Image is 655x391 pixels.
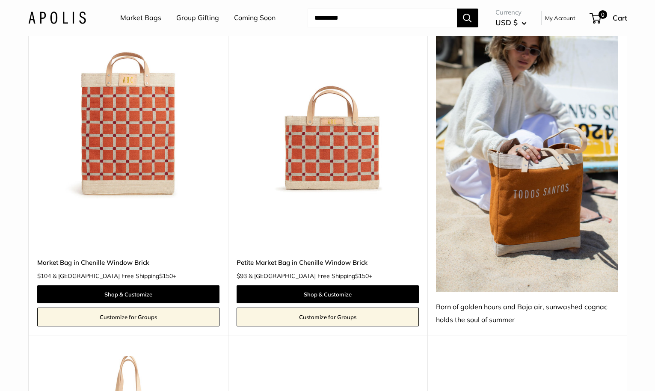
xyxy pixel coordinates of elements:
button: Search [457,9,478,27]
img: Petite Market Bag in Chenille Window Brick [237,16,419,198]
a: Customize for Groups [237,308,419,326]
a: Coming Soon [234,12,276,24]
span: Currency [495,6,527,18]
span: $150 [159,272,173,280]
span: $93 [237,272,247,280]
a: Market Bag in Chenille Window BrickMarket Bag in Chenille Window Brick [37,16,219,198]
img: Market Bag in Chenille Window Brick [37,16,219,198]
input: Search... [308,9,457,27]
a: Petite Market Bag in Chenille Window BrickPetite Market Bag in Chenille Window Brick [237,16,419,198]
a: Customize for Groups [37,308,219,326]
span: & [GEOGRAPHIC_DATA] Free Shipping + [249,273,372,279]
a: Petite Market Bag in Chenille Window Brick [237,258,419,267]
button: USD $ [495,16,527,30]
span: USD $ [495,18,518,27]
span: & [GEOGRAPHIC_DATA] Free Shipping + [53,273,176,279]
a: 0 Cart [590,11,627,25]
span: 0 [598,10,607,19]
a: Market Bag in Chenille Window Brick [37,258,219,267]
a: Group Gifting [176,12,219,24]
div: Born of golden hours and Baja air, sunwashed cognac holds the soul of summer [436,301,618,326]
a: Shop & Customize [37,285,219,303]
a: My Account [545,13,575,23]
span: $104 [37,272,51,280]
a: Shop & Customize [237,285,419,303]
img: Born of golden hours and Baja air, sunwashed cognac holds the soul of summer [436,16,618,292]
span: Cart [613,13,627,22]
a: Market Bags [120,12,161,24]
span: $150 [355,272,369,280]
img: Apolis [28,12,86,24]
